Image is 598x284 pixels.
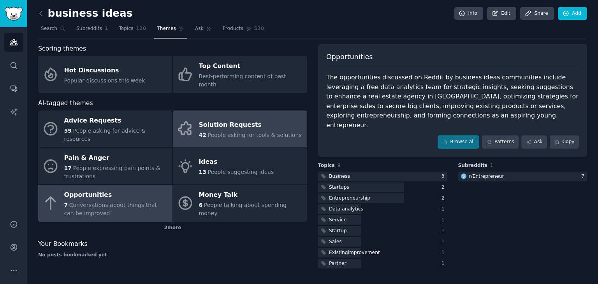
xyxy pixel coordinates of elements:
span: Topics [119,25,133,32]
a: Opportunities7Conversations about things that can be improved [38,185,172,222]
button: Copy [550,135,579,149]
div: Business [329,173,350,180]
div: No posts bookmarked yet [38,252,307,259]
a: Hot DiscussionsPopular discussions this week [38,56,172,93]
span: People asking for tools & solutions [208,132,301,138]
h2: business ideas [38,7,132,20]
div: 1 [441,249,447,256]
a: Themes [154,23,187,39]
div: Pain & Anger [64,152,169,164]
div: Ideas [199,156,274,168]
a: Service1 [318,215,447,225]
span: 7 [64,202,68,208]
span: AI-tagged themes [38,98,93,108]
div: 1 [441,228,447,235]
a: Entrepreneurr/Entrepreneur7 [458,172,587,181]
div: The opportunities discussed on Reddit by business ideas communities include leveraging a free dat... [326,73,579,130]
a: Info [454,7,483,20]
div: 1 [441,206,447,213]
span: People expressing pain points & frustrations [64,165,160,179]
span: 13 [199,169,206,175]
span: 42 [199,132,206,138]
a: Edit [487,7,516,20]
div: 2 more [38,222,307,234]
span: 1 [105,25,108,32]
span: Your Bookmarks [38,239,88,249]
div: Hot Discussions [64,64,145,77]
div: 1 [441,238,447,245]
div: 7 [581,173,587,180]
span: Search [41,25,57,32]
img: GummySearch logo [5,7,23,21]
span: 120 [136,25,146,32]
span: Best-performing content of past month [199,73,286,88]
div: Startups [329,184,349,191]
div: Service [329,217,346,224]
div: Top Content [199,60,303,73]
span: Popular discussions this week [64,77,145,84]
span: Conversations about things that can be improved [64,202,157,216]
img: Entrepreneur [461,174,466,179]
a: Ask [192,23,215,39]
div: Sales [329,238,342,245]
span: Ask [195,25,204,32]
div: 3 [441,173,447,180]
a: Products530 [220,23,267,39]
div: Money Talk [199,189,303,202]
div: Advice Requests [64,115,169,127]
a: Browse all [438,135,479,149]
div: Opportunities [64,189,169,202]
span: People asking for advice & resources [64,128,146,142]
div: Solution Requests [199,119,302,131]
div: 1 [441,217,447,224]
a: Pain & Anger17People expressing pain points & frustrations [38,148,172,185]
span: 17 [64,165,72,171]
a: Entrepreneurship2 [318,193,447,203]
a: Add [558,7,587,20]
span: Products [223,25,243,32]
span: Subreddits [458,162,488,169]
div: 2 [441,195,447,202]
a: Patterns [482,135,519,149]
span: 59 [64,128,72,134]
a: Search [38,23,68,39]
a: Business3 [318,172,447,181]
a: Money Talk6People talking about spending money [173,185,307,222]
div: r/ Entrepreneur [469,173,504,180]
a: Solution Requests42People asking for tools & solutions [173,110,307,147]
div: Startup [329,228,346,235]
span: Themes [157,25,176,32]
a: Advice Requests59People asking for advice & resources [38,110,172,147]
span: 1 [490,163,493,168]
a: Startups2 [318,182,447,192]
div: Entrepreneurship [329,195,370,202]
a: Startup1 [318,226,447,236]
div: Existingimprovement [329,249,380,256]
div: Partner [329,260,346,267]
a: Ask [521,135,547,149]
a: Top ContentBest-performing content of past month [173,56,307,93]
a: Data analytics1 [318,204,447,214]
div: Data analytics [329,206,363,213]
span: People suggesting ideas [208,169,274,175]
span: Topics [318,162,335,169]
span: Subreddits [76,25,102,32]
span: 9 [338,163,341,168]
a: Share [520,7,554,20]
span: Scoring themes [38,44,86,54]
span: 530 [254,25,264,32]
a: Ideas13People suggesting ideas [173,148,307,185]
a: Subreddits1 [74,23,111,39]
a: Topics120 [116,23,149,39]
a: Existingimprovement1 [318,248,447,258]
a: Sales1 [318,237,447,247]
span: 6 [199,202,203,208]
span: People talking about spending money [199,202,287,216]
div: 1 [441,260,447,267]
div: 2 [441,184,447,191]
span: Opportunities [326,52,373,62]
a: Partner1 [318,259,447,268]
